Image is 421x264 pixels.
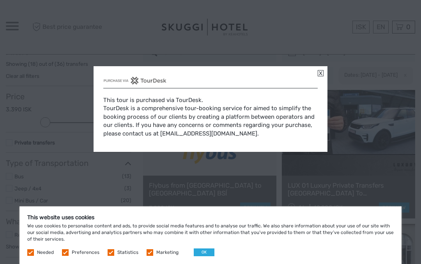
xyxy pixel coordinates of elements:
[19,206,402,264] div: We use cookies to personalise content and ads, to provide social media features and to analyse ou...
[117,249,138,256] label: Statistics
[103,88,318,146] div: This tour is purchased via TourDesk. TourDesk is a comprehensive tour-booking service for aimed t...
[90,12,99,21] button: Open LiveChat chat widget
[194,248,214,256] button: OK
[103,77,167,84] img: PurchaseViaTourDesk.png
[11,14,88,20] p: We're away right now. Please check back later!
[37,249,54,256] label: Needed
[72,249,99,256] label: Preferences
[156,249,179,256] label: Marketing
[27,214,394,221] h5: This website uses cookies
